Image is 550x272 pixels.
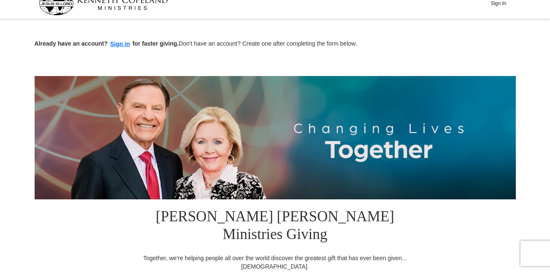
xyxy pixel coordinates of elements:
h1: [PERSON_NAME] [PERSON_NAME] Ministries Giving [138,199,412,254]
div: Together, we're helping people all over the world discover the greatest gift that has ever been g... [138,254,412,271]
strong: Already have an account? for faster giving. [35,40,179,47]
button: Sign in [108,39,133,49]
p: Don't have an account? Create one after completing the form below. [35,39,516,49]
